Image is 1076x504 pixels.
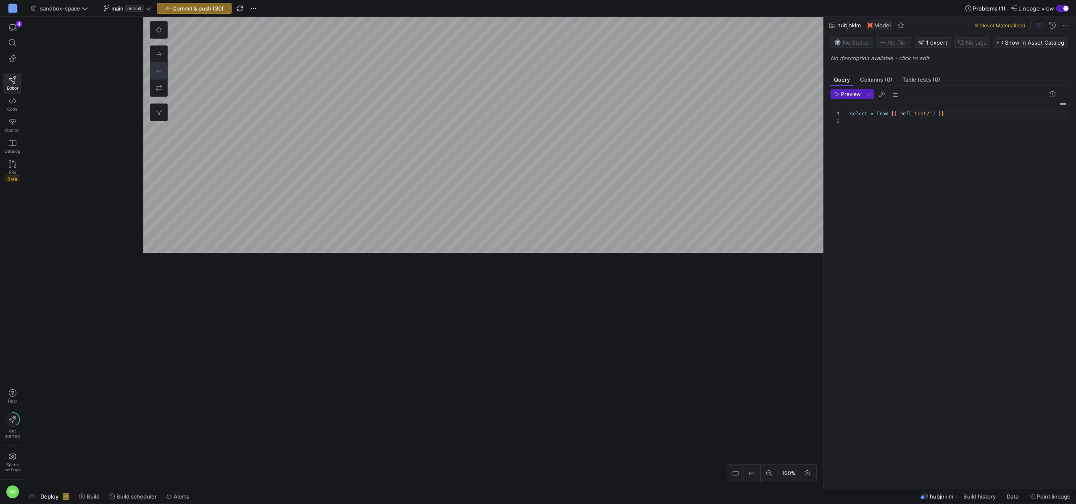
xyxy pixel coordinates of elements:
span: Table tests [902,77,940,82]
button: Show in Asset Catalog [994,37,1068,48]
a: D [3,1,21,16]
span: select [850,110,868,117]
span: Monitor [5,127,20,133]
img: No status [834,39,841,46]
span: Preview [841,91,861,97]
p: No description available - click to edit [831,55,1073,61]
span: ( [909,110,912,117]
a: Spacesettings [3,449,21,476]
span: Data [1007,493,1018,500]
span: hubjnklm [837,22,861,29]
button: Getstarted [3,409,21,442]
button: sandbox-space [29,3,90,14]
button: Data [1003,489,1024,504]
button: No tierNo Tier [876,37,911,48]
div: D [8,4,17,13]
div: 1 [831,110,840,117]
span: sandbox-space [40,5,80,12]
span: Get started [5,428,20,438]
div: 4 [16,21,22,27]
span: Model [874,22,891,29]
span: Build history [963,493,996,500]
span: Problems (1) [973,5,1005,12]
span: No tags [966,39,986,46]
span: Editor [7,85,18,90]
a: Monitor [3,115,21,136]
span: (0) [885,77,892,82]
span: ) [932,110,935,117]
button: Point lineage [1026,489,1074,504]
button: No statusNo Status [831,37,873,48]
a: Editor [3,73,21,94]
button: Build [75,489,103,504]
button: No tags [955,37,990,48]
button: Problems (1) [963,3,1007,14]
button: MV [3,483,21,501]
span: Lineage view [1018,5,1054,12]
a: PRsBeta [3,157,21,186]
a: Catalog [3,136,21,157]
span: Build scheduler [116,493,157,500]
span: Deploy [40,493,58,500]
button: Alerts [162,489,193,504]
button: Build history [960,489,1001,504]
span: 'test2' [912,110,932,117]
span: Build [87,493,100,500]
span: No Status [834,39,869,46]
a: Code [3,94,21,115]
span: } [941,110,944,117]
span: Query [834,77,850,82]
span: { [891,110,894,117]
span: Help [7,398,18,403]
span: from [876,110,888,117]
span: main [111,5,124,12]
span: No Tier [880,39,907,46]
span: Alerts [174,493,189,500]
span: { [894,110,897,117]
span: } [938,110,941,117]
span: Point lineage [1037,493,1071,500]
span: 1 expert [926,39,947,46]
button: Build scheduler [105,489,161,504]
span: Beta [5,175,19,182]
span: Code [7,106,18,111]
span: PRs [9,170,16,175]
div: 2 [831,117,840,125]
img: No tier [880,39,886,46]
span: Never Materialized [980,22,1025,29]
span: Space settings [5,462,21,472]
span: Catalog [5,149,20,154]
button: maindefault [102,3,153,14]
span: Commit & push (30) [172,5,224,12]
button: Commit & push (30) [157,3,232,14]
span: ref [900,110,909,117]
div: MV [6,485,19,499]
button: 1 expert [915,37,951,48]
span: hubjnklm [930,493,953,500]
span: default [125,5,144,12]
img: undefined [868,23,873,28]
span: Columns [860,77,892,82]
button: Preview [831,89,864,99]
span: (0) [933,77,940,82]
button: Help [3,385,21,407]
span: Show in Asset Catalog [1005,39,1064,46]
button: 4 [3,20,21,35]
